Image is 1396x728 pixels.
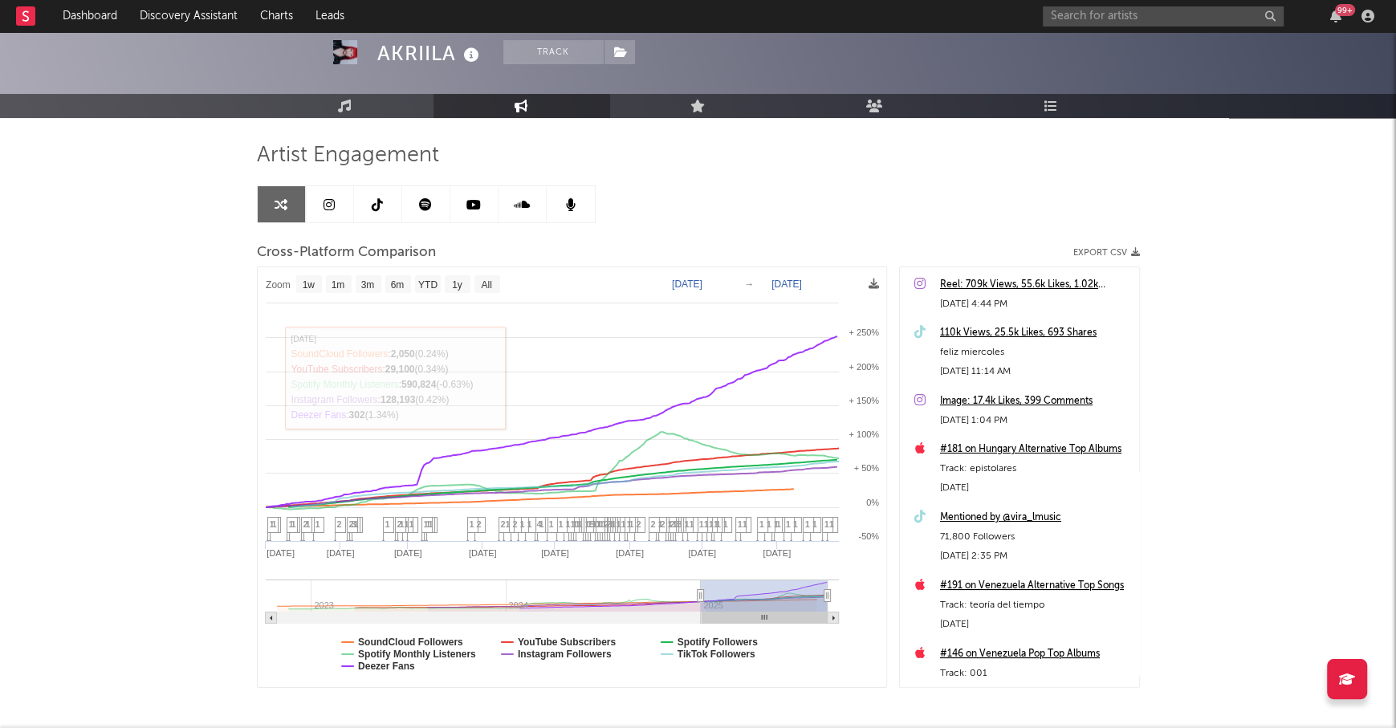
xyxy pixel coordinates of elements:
[940,343,1131,362] div: feliz miercoles
[940,362,1131,381] div: [DATE] 11:14 AM
[744,279,754,290] text: →
[849,362,879,372] text: + 200%
[537,519,542,529] span: 4
[866,498,879,507] text: 0%
[940,547,1131,566] div: [DATE] 2:35 PM
[541,548,569,558] text: [DATE]
[658,519,663,529] span: 1
[517,649,611,660] text: Instagram Followers
[617,519,621,529] span: 1
[940,596,1131,615] div: Track: teoría del tiempo
[377,40,483,67] div: AKRIILA
[699,519,704,529] span: 1
[337,519,342,529] span: 2
[940,275,1131,295] a: Reel: 709k Views, 55.6k Likes, 1.02k Comments
[520,519,525,529] span: 1
[714,519,718,529] span: 1
[723,519,728,529] span: 1
[940,392,1131,411] a: Image: 17.4k Likes, 399 Comments
[1335,4,1355,16] div: 99 +
[743,519,747,529] span: 1
[853,463,879,473] text: + 50%
[267,548,295,558] text: [DATE]
[849,327,879,337] text: + 250%
[468,548,496,558] text: [DATE]
[858,531,879,541] text: -50%
[477,519,482,529] span: 2
[627,519,632,529] span: 1
[940,527,1131,547] div: 71,800 Followers
[685,519,690,529] span: 1
[637,519,641,529] span: 2
[349,519,354,529] span: 2
[651,519,656,529] span: 2
[360,279,374,291] text: 3m
[616,548,644,558] text: [DATE]
[501,519,506,529] span: 2
[786,519,791,529] span: 1
[358,661,415,672] text: Deezer Fans
[767,519,771,529] span: 1
[257,243,436,262] span: Cross-Platform Comparison
[289,519,294,529] span: 1
[771,279,802,290] text: [DATE]
[793,519,798,529] span: 1
[940,411,1131,430] div: [DATE] 1:04 PM
[940,664,1131,683] div: Track: 001
[393,548,421,558] text: [DATE]
[358,649,476,660] text: Spotify Monthly Listeners
[270,519,275,529] span: 1
[940,478,1131,498] div: [DATE]
[677,649,755,660] text: TikTok Followers
[940,645,1131,664] a: #146 on Venezuela Pop Top Albums
[566,519,571,529] span: 1
[1043,6,1284,26] input: Search for artists
[763,548,791,558] text: [DATE]
[759,519,764,529] span: 1
[409,519,414,529] span: 1
[331,279,344,291] text: 1m
[940,683,1131,702] div: [DATE]
[940,508,1131,527] a: Mentioned by @vira_lmusic
[940,440,1131,459] a: #181 on Hungary Alternative Top Albums
[1330,10,1341,22] button: 99+
[704,519,709,529] span: 1
[690,519,694,529] span: 1
[590,519,600,529] span: 50
[315,519,320,529] span: 1
[358,636,463,648] text: SoundCloud Followers
[812,519,817,529] span: 1
[940,576,1131,596] a: #191 on Venezuela Alternative Top Songs
[672,279,702,290] text: [DATE]
[849,396,879,405] text: + 150%
[257,146,439,165] span: Artist Engagement
[527,519,532,529] span: 1
[302,279,315,291] text: 1w
[513,519,518,529] span: 2
[326,548,354,558] text: [DATE]
[549,519,554,529] span: 1
[940,323,1131,343] a: 110k Views, 25.5k Likes, 693 Shares
[709,519,714,529] span: 1
[585,519,590,529] span: 1
[824,519,829,529] span: 1
[571,519,576,529] span: 1
[849,429,879,439] text: + 100%
[677,636,757,648] text: Spotify Followers
[266,279,291,291] text: Zoom
[517,636,616,648] text: YouTube Subscribers
[668,519,673,529] span: 1
[805,519,810,529] span: 1
[940,295,1131,314] div: [DATE] 4:44 PM
[470,519,474,529] span: 1
[940,615,1131,634] div: [DATE]
[390,279,404,291] text: 6m
[738,519,743,529] span: 1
